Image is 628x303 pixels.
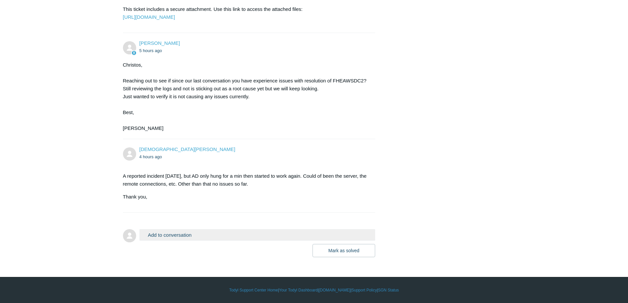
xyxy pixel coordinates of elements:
p: A reported incident [DATE], but AD only hung for a min then started to work again. Could of been ... [123,172,369,188]
p: Thank you, [123,193,369,201]
time: 08/21/2025, 10:05 [139,48,162,53]
span: Kris Haire [139,40,180,46]
time: 08/21/2025, 10:56 [139,154,162,159]
a: [URL][DOMAIN_NAME] [123,14,175,20]
button: Mark as solved [313,244,375,257]
span: Christos Kusmich [139,146,235,152]
div: | | | | [123,287,505,293]
button: Add to conversation [139,229,375,241]
a: [PERSON_NAME] [139,40,180,46]
a: Todyl Support Center Home [229,287,278,293]
a: Your Todyl Dashboard [279,287,317,293]
a: Support Policy [351,287,377,293]
p: This ticket includes a secure attachment. Use this link to access the attached files: [123,5,369,21]
a: [DEMOGRAPHIC_DATA][PERSON_NAME] [139,146,235,152]
div: Christos, Reaching out to see if since our last conversation you have experience issues with reso... [123,61,369,132]
a: SGN Status [378,287,399,293]
a: [DOMAIN_NAME] [319,287,350,293]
